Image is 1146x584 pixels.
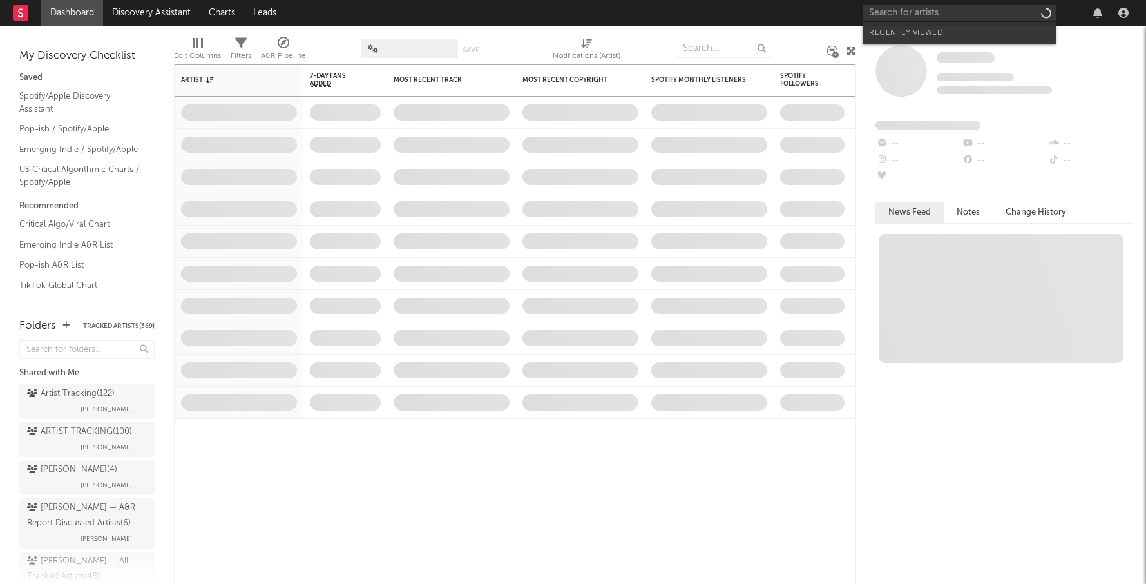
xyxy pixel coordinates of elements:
[553,48,620,64] div: Notifications (Artist)
[81,440,132,455] span: [PERSON_NAME]
[863,5,1056,21] input: Search for artists
[19,238,142,252] a: Emerging Indie A&R List
[81,531,132,547] span: [PERSON_NAME]
[875,121,980,130] span: Fans Added by Platform
[231,48,251,64] div: Filters
[651,76,748,84] div: Spotify Monthly Listeners
[19,199,155,214] div: Recommended
[869,25,1049,41] div: Recently Viewed
[875,202,944,223] button: News Feed
[937,73,1014,81] span: Tracking Since: [DATE]
[19,278,142,293] a: TikTok Global Chart
[19,340,155,359] input: Search for folders...
[174,32,221,70] div: Edit Columns
[394,76,490,84] div: Most Recent Track
[522,76,619,84] div: Most Recent Copyright
[19,48,155,64] div: My Discovery Checklist
[937,86,1052,94] span: 0 fans last week
[27,424,132,440] div: ARTIST TRACKING ( 100 )
[19,122,142,136] a: Pop-ish / Spotify/Apple
[261,48,306,64] div: A&R Pipeline
[231,32,251,70] div: Filters
[875,135,961,152] div: --
[261,32,306,70] div: A&R Pipeline
[181,76,278,84] div: Artist
[19,384,155,419] a: Artist Tracking(122)[PERSON_NAME]
[19,162,142,189] a: US Critical Algorithmic Charts / Spotify/Apple
[875,169,961,186] div: --
[19,318,56,334] div: Folders
[993,202,1079,223] button: Change History
[19,422,155,457] a: ARTIST TRACKING(100)[PERSON_NAME]
[83,323,155,329] button: Tracked Artists(369)
[27,386,115,402] div: Artist Tracking ( 122 )
[961,152,1047,169] div: --
[19,498,155,549] a: [PERSON_NAME] — A&R Report Discussed Artists(6)[PERSON_NAME]
[19,89,142,115] a: Spotify/Apple Discovery Assistant
[310,72,361,88] span: 7-Day Fans Added
[944,202,993,223] button: Notes
[875,152,961,169] div: --
[19,217,142,231] a: Critical Algo/Viral Chart
[27,462,117,478] div: [PERSON_NAME] ( 4 )
[81,402,132,417] span: [PERSON_NAME]
[81,478,132,493] span: [PERSON_NAME]
[676,39,772,58] input: Search...
[463,46,479,54] button: Save
[19,460,155,495] a: [PERSON_NAME](4)[PERSON_NAME]
[780,72,825,88] div: Spotify Followers
[1047,152,1133,169] div: --
[19,70,155,86] div: Saved
[937,52,995,64] a: Some Artist
[19,365,155,381] div: Shared with Me
[961,135,1047,152] div: --
[174,48,221,64] div: Edit Columns
[19,258,142,272] a: Pop-ish A&R List
[553,32,620,70] div: Notifications (Artist)
[27,500,144,531] div: [PERSON_NAME] — A&R Report Discussed Artists ( 6 )
[937,52,995,63] span: Some Artist
[1047,135,1133,152] div: --
[19,142,142,157] a: Emerging Indie / Spotify/Apple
